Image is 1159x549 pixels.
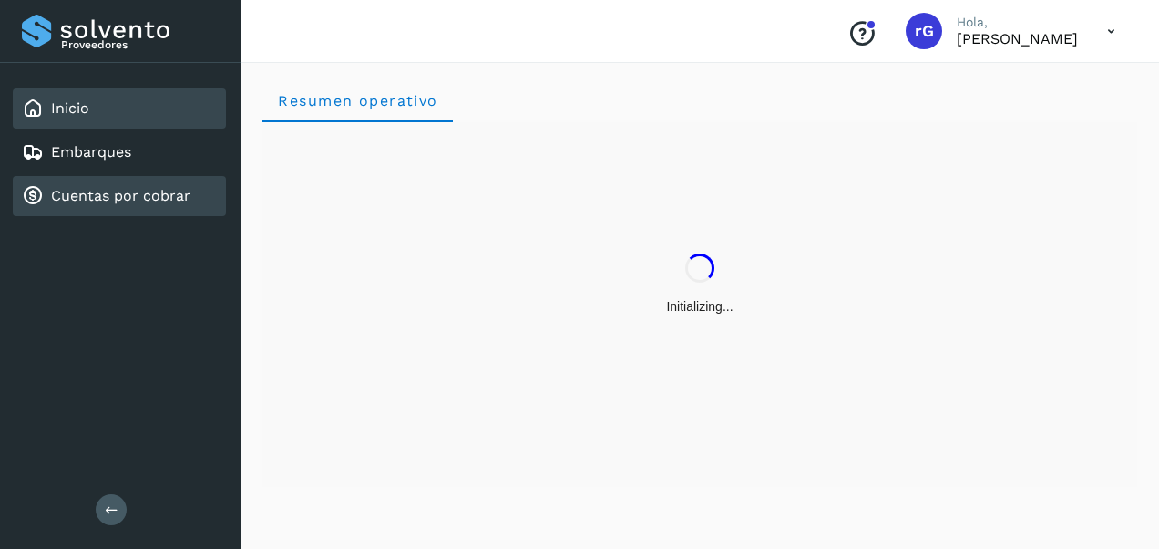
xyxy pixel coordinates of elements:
div: Embarques [13,132,226,172]
p: raquel GUTIERREZ GUERRERO [957,30,1078,47]
a: Inicio [51,99,89,117]
span: Resumen operativo [277,92,438,109]
p: Hola, [957,15,1078,30]
p: Proveedores [61,38,219,51]
div: Inicio [13,88,226,129]
a: Embarques [51,143,131,161]
div: Cuentas por cobrar [13,176,226,216]
a: Cuentas por cobrar [51,187,190,204]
